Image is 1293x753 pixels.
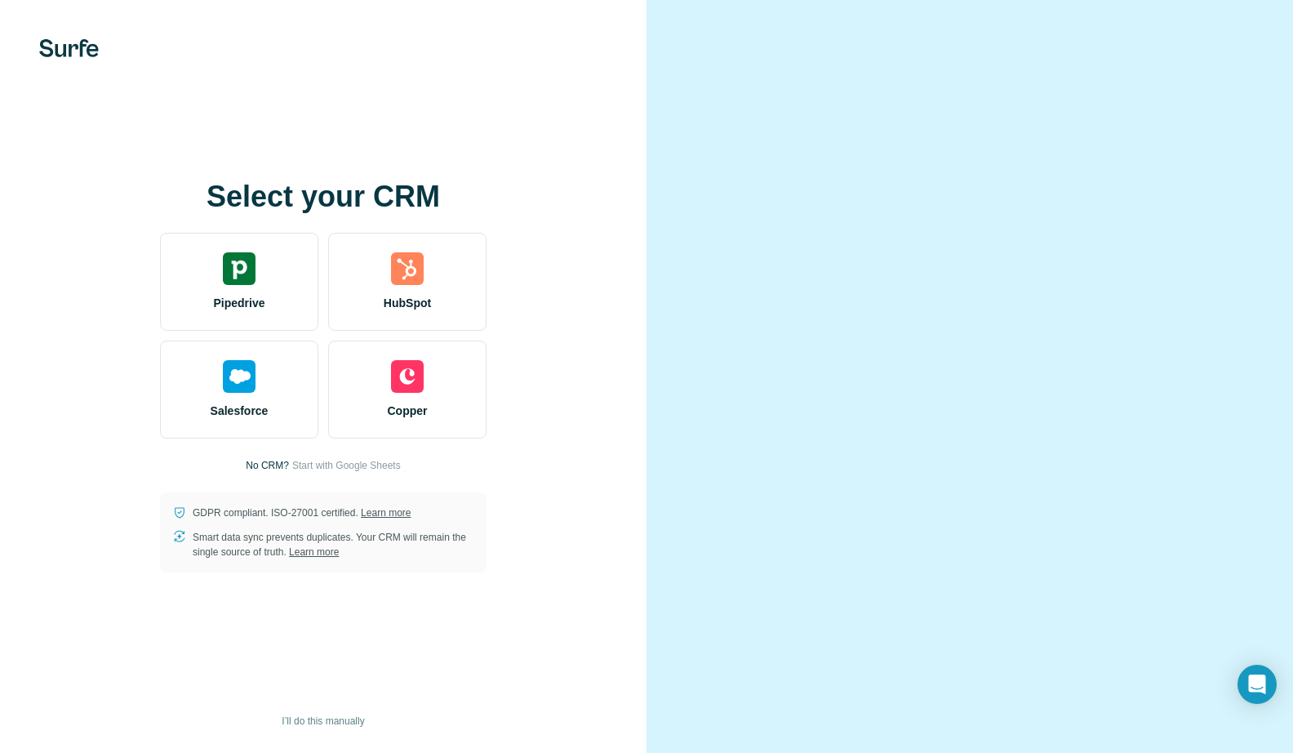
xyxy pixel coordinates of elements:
[289,546,339,558] a: Learn more
[1237,665,1277,704] div: Open Intercom Messenger
[292,458,401,473] button: Start with Google Sheets
[193,506,411,520] p: GDPR compliant. ISO-27001 certified.
[39,39,99,57] img: Surfe's logo
[213,295,264,311] span: Pipedrive
[223,360,255,393] img: salesforce's logo
[391,360,424,393] img: copper's logo
[391,252,424,285] img: hubspot's logo
[388,403,428,419] span: Copper
[361,507,411,519] a: Learn more
[246,458,289,473] p: No CRM?
[160,180,487,213] h1: Select your CRM
[193,530,473,559] p: Smart data sync prevents duplicates. Your CRM will remain the single source of truth.
[270,709,375,733] button: I’ll do this manually
[282,714,364,728] span: I’ll do this manually
[384,295,431,311] span: HubSpot
[211,403,269,419] span: Salesforce
[223,252,255,285] img: pipedrive's logo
